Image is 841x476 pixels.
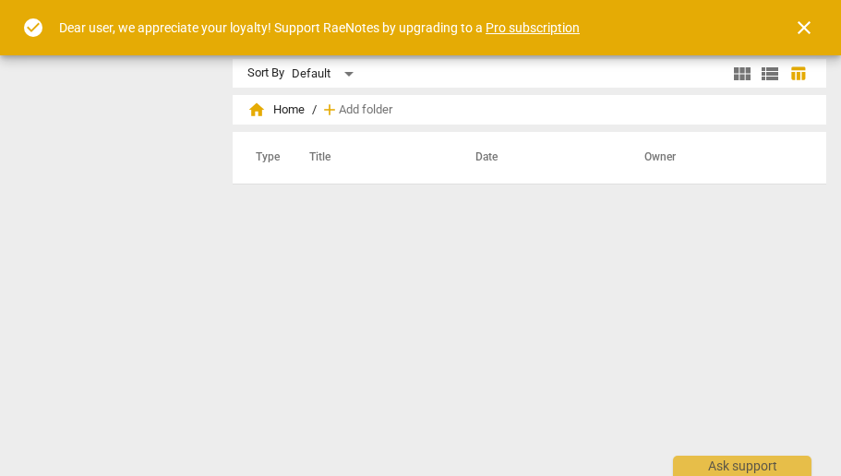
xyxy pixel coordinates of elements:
span: close [793,17,815,39]
span: check_circle [22,17,44,39]
span: / [312,103,317,117]
span: home [247,101,266,119]
a: Pro subscription [486,20,580,35]
span: Home [247,101,305,119]
span: view_list [759,63,781,85]
th: Date [453,132,621,184]
th: Owner [622,132,807,184]
span: view_module [731,63,753,85]
div: Default [292,59,360,89]
div: Sort By [247,66,284,80]
div: Dear user, we appreciate your loyalty! Support RaeNotes by upgrading to a [59,18,580,38]
button: List view [756,60,784,88]
button: Table view [784,60,811,88]
span: add [320,101,339,119]
th: Title [287,132,454,184]
th: Type [241,132,287,184]
span: Add folder [339,103,392,117]
span: table_chart [789,65,807,82]
button: Tile view [728,60,756,88]
button: Close [782,6,826,50]
div: Ask support [673,456,811,476]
